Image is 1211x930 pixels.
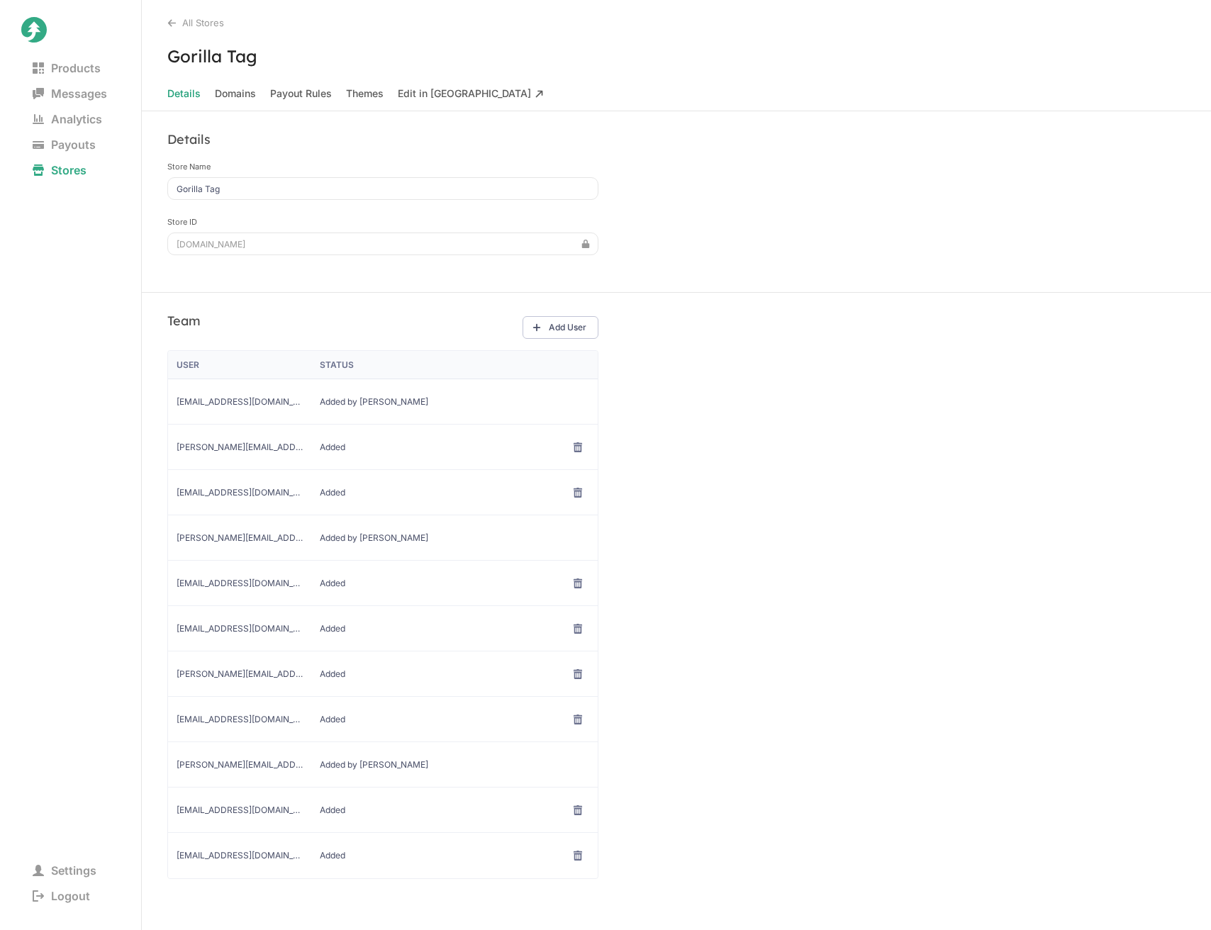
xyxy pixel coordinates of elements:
[21,135,107,155] span: Payouts
[320,359,446,371] div: Status
[21,886,101,906] span: Logout
[167,84,201,103] span: Details
[320,396,446,408] span: Added by Juniper
[177,668,303,680] span: jenniferl@anotheraxiom.com
[320,805,446,816] span: Added
[320,714,446,725] span: Added
[320,668,446,680] span: Added
[177,487,303,498] span: accountingteam@anotheraxiom.com
[21,109,113,129] span: Analytics
[398,84,544,103] span: Edit in [GEOGRAPHIC_DATA]
[167,131,211,147] h3: Details
[523,316,598,339] button: Add User
[270,84,332,103] span: Payout Rules
[320,759,446,771] span: Added by Juniper
[346,84,384,103] span: Themes
[320,578,446,589] span: Added
[21,84,118,103] span: Messages
[167,162,598,172] label: Store Name
[167,17,1211,28] div: All Stores
[177,442,303,453] span: davidy@anotheraxiom.com
[177,850,303,861] span: jakez@anotheraxiom.com
[177,578,303,589] span: caytied@anotheraxiom.com
[320,532,446,544] span: Added by Juniper
[320,487,446,498] span: Added
[21,58,112,78] span: Products
[320,623,446,634] span: Added
[215,84,256,103] span: Domains
[177,759,303,771] span: steven@hellojuniper.com
[177,396,303,408] span: moxtra-admin@junipercreates.com
[167,217,598,227] label: Store ID
[177,714,303,725] span: kerestell@anotheraxiom.com
[177,805,303,816] span: davidn@anotheraxiom.com
[320,850,446,861] span: Added
[177,532,303,544] span: steven.thompson@hellojuniper.com
[21,861,108,880] span: Settings
[177,623,303,634] span: eliea@anotheraxiom.com
[177,359,303,371] div: User
[320,442,446,453] span: Added
[142,45,1211,67] h3: Gorilla Tag
[167,313,201,329] h3: Team
[21,160,98,180] span: Stores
